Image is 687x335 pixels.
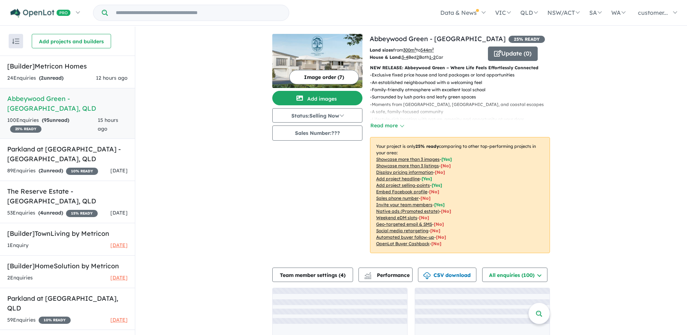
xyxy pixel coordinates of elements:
[370,71,550,79] p: - Exclusive fixed price house and land packages or land opportunities
[376,241,430,246] u: OpenLot Buyer Cashback
[10,125,41,133] span: 25 % READY
[429,189,439,194] span: [ No ]
[376,208,439,214] u: Native ads (Promoted estate)
[376,234,434,240] u: Automated buyer follow-up
[376,215,417,220] u: Weekend eDM slots
[40,210,43,216] span: 4
[370,35,506,43] a: Abbeywood Green - [GEOGRAPHIC_DATA]
[272,268,353,282] button: Team member settings (4)
[431,241,441,246] span: [No]
[7,261,128,271] h5: [Builder] HomeSolution by Metricon
[7,316,71,325] div: 59 Enquir ies
[488,47,538,61] button: Update (0)
[7,74,63,83] div: 24 Enquir ies
[434,202,445,207] span: [ Yes ]
[370,54,483,61] p: Bed Bath Car
[414,47,416,51] sup: 2
[110,242,128,248] span: [DATE]
[272,125,362,141] button: Sales Number:???
[364,274,371,279] img: bar-chart.svg
[370,122,404,130] button: Read more
[370,108,550,115] p: - A safe, family-focused community
[422,176,432,181] span: [ Yes ]
[376,169,433,175] u: Display pricing information
[66,210,98,217] span: 15 % READY
[430,228,440,233] span: [No]
[370,137,550,253] p: Your project is only comparing to other top-performing projects in your area: - - - - - - - - - -...
[370,101,550,108] p: - Moments from [GEOGRAPHIC_DATA], [GEOGRAPHIC_DATA], and coastal escapes
[7,167,98,175] div: 89 Enquir ies
[340,272,344,278] span: 4
[376,202,432,207] u: Invite your team members
[40,167,43,174] span: 2
[376,228,428,233] u: Social media retargeting
[42,117,69,123] strong: ( unread)
[403,47,416,53] u: 300 m
[7,294,128,313] h5: Parkland at [GEOGRAPHIC_DATA] , QLD
[436,234,446,240] span: [No]
[376,221,432,227] u: Geo-targeted email & SMS
[370,47,483,54] p: from
[402,54,408,60] u: 3-4
[420,47,434,53] u: 544 m
[376,182,430,188] u: Add project selling-points
[272,91,362,105] button: Add images
[365,272,410,278] span: Performance
[376,189,427,194] u: Embed Facebook profile
[66,168,98,175] span: 10 % READY
[7,116,98,133] div: 100 Enquir ies
[441,163,451,168] span: [ No ]
[110,317,128,323] span: [DATE]
[7,186,128,206] h5: The Reserve Estate - [GEOGRAPHIC_DATA] , QLD
[110,274,128,281] span: [DATE]
[416,47,434,53] span: to
[370,79,550,86] p: - An established neighbourhood with a welcoming feel
[110,210,128,216] span: [DATE]
[7,61,128,71] h5: [Builder] Metricon Homes
[376,195,419,201] u: Sales phone number
[419,215,429,220] span: [No]
[415,144,439,149] b: 25 % ready
[32,34,111,48] button: Add projects and builders
[370,86,550,93] p: - Family-friendly atmosphere with excellent local school
[7,274,33,282] div: 2 Enquir ies
[638,9,668,16] span: customer...
[110,167,128,174] span: [DATE]
[420,195,431,201] span: [ No ]
[441,157,452,162] span: [ Yes ]
[376,157,440,162] u: Showcase more than 3 images
[7,144,128,164] h5: Parkland at [GEOGRAPHIC_DATA] - [GEOGRAPHIC_DATA] , QLD
[358,268,413,282] button: Performance
[38,210,63,216] strong: ( unread)
[7,209,98,217] div: 53 Enquir ies
[370,54,402,60] b: House & Land:
[423,272,431,279] img: download icon
[7,94,128,113] h5: Abbeywood Green - [GEOGRAPHIC_DATA] , QLD
[417,54,419,60] u: 2
[376,176,420,181] u: Add project headline
[39,317,71,324] span: 10 % READY
[365,272,371,276] img: line-chart.svg
[289,70,359,84] button: Image order (7)
[370,47,393,53] b: Land sizes
[41,75,44,81] span: 2
[482,268,547,282] button: All enquiries (100)
[441,208,451,214] span: [No]
[44,117,49,123] span: 95
[376,163,439,168] u: Showcase more than 3 listings
[109,5,287,21] input: Try estate name, suburb, builder or developer
[434,221,444,227] span: [No]
[39,75,63,81] strong: ( unread)
[429,54,436,60] u: 1-2
[435,169,445,175] span: [ No ]
[39,167,63,174] strong: ( unread)
[7,241,28,250] div: 1 Enquir y
[7,229,128,238] h5: [Builder] TownLiving by Metricon
[12,39,19,44] img: sort.svg
[272,108,362,123] button: Status:Selling Now
[370,93,550,101] p: - Surrounded by lush parks and leafy green spaces
[272,34,362,88] img: Abbeywood Green - Taigum
[432,47,434,51] sup: 2
[98,117,118,132] span: 15 hours ago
